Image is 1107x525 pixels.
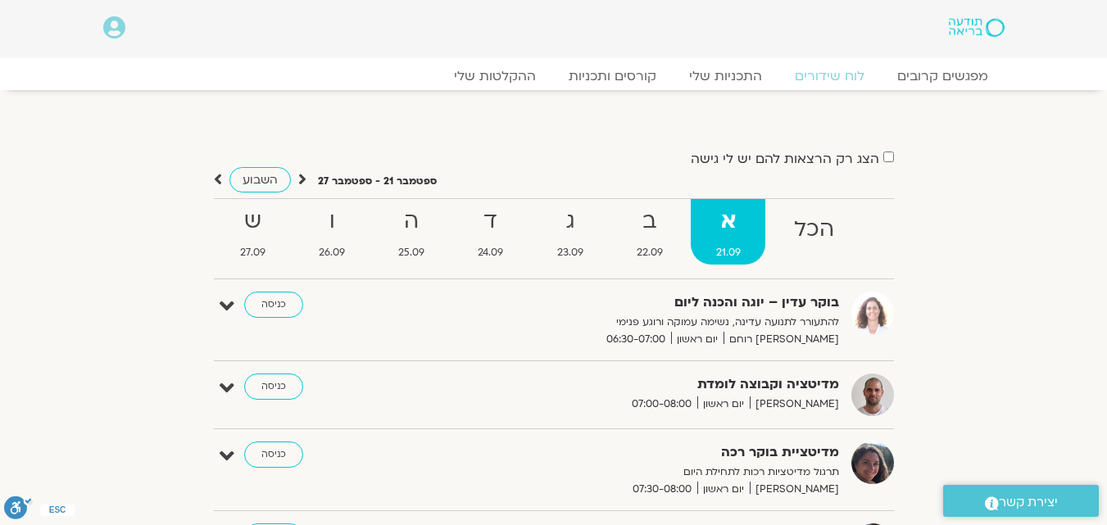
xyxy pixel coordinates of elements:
[532,244,608,261] span: 23.09
[611,244,687,261] span: 22.09
[294,244,370,261] span: 26.09
[453,199,529,265] a: ד24.09
[244,441,303,468] a: כניסה
[601,331,671,348] span: 06:30-07:00
[438,464,839,481] p: תרגול מדיטציות רכות לתחילת היום
[691,199,765,265] a: א21.09
[750,481,839,498] span: [PERSON_NAME]
[216,203,291,240] strong: ש
[438,441,839,464] strong: מדיטציית בוקר רכה
[438,373,839,396] strong: מדיטציה וקבוצה לומדת
[453,203,529,240] strong: ד
[691,244,765,261] span: 21.09
[611,199,687,265] a: ב22.09
[999,491,1058,514] span: יצירת קשר
[691,152,879,166] label: הצג רק הרצאות להם יש לי גישה
[750,396,839,413] span: [PERSON_NAME]
[244,292,303,318] a: כניסה
[294,199,370,265] a: ו26.09
[374,203,450,240] strong: ה
[374,199,450,265] a: ה25.09
[778,68,881,84] a: לוח שידורים
[671,331,724,348] span: יום ראשון
[552,68,673,84] a: קורסים ותכניות
[881,68,1005,84] a: מפגשים קרובים
[697,481,750,498] span: יום ראשון
[626,396,697,413] span: 07:00-08:00
[673,68,778,84] a: התכניות שלי
[769,211,859,248] strong: הכל
[229,167,291,192] a: השבוע
[691,203,765,240] strong: א
[244,373,303,400] a: כניסה
[216,244,291,261] span: 27.09
[943,485,1099,517] a: יצירת קשר
[318,173,437,190] p: ספטמבר 21 - ספטמבר 27
[532,199,608,265] a: ג23.09
[724,331,839,348] span: [PERSON_NAME] רוחם
[438,314,839,331] p: להתעורר לתנועה עדינה, נשימה עמוקה ורוגע פנימי
[374,244,450,261] span: 25.09
[103,68,1005,84] nav: Menu
[216,199,291,265] a: ש27.09
[627,481,697,498] span: 07:30-08:00
[294,203,370,240] strong: ו
[453,244,529,261] span: 24.09
[697,396,750,413] span: יום ראשון
[769,199,859,265] a: הכל
[438,68,552,84] a: ההקלטות שלי
[243,172,278,188] span: השבוע
[611,203,687,240] strong: ב
[532,203,608,240] strong: ג
[438,292,839,314] strong: בוקר עדין – יוגה והכנה ליום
